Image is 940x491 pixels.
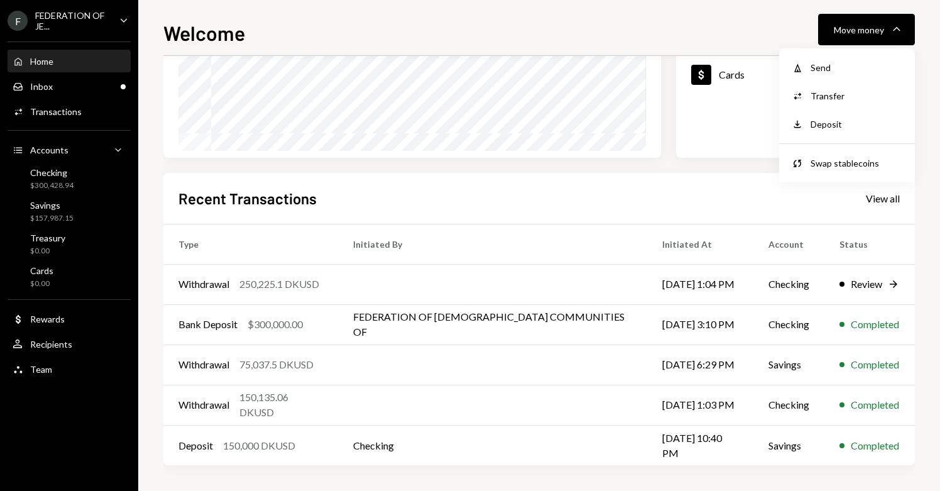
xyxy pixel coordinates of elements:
[338,425,647,465] td: Checking
[30,200,74,211] div: Savings
[851,438,899,453] div: Completed
[8,50,131,72] a: Home
[30,180,74,191] div: $300,428.94
[647,264,753,304] td: [DATE] 1:04 PM
[8,196,131,226] a: Savings$157,987.15
[811,89,902,102] div: Transfer
[30,106,82,117] div: Transactions
[223,438,295,453] div: 150,000 DKUSD
[719,69,745,80] div: Cards
[851,277,882,292] div: Review
[753,345,824,385] td: Savings
[30,233,65,243] div: Treasury
[647,345,753,385] td: [DATE] 6:29 PM
[8,229,131,259] a: Treasury$0.00
[8,138,131,161] a: Accounts
[30,81,53,92] div: Inbox
[753,385,824,425] td: Checking
[178,357,229,372] div: Withdrawal
[163,224,338,264] th: Type
[8,100,131,123] a: Transactions
[834,23,884,36] div: Move money
[8,11,28,31] div: F
[30,167,74,178] div: Checking
[647,425,753,465] td: [DATE] 10:40 PM
[178,438,213,453] div: Deposit
[30,339,72,350] div: Recipients
[866,191,900,205] a: View all
[30,56,53,67] div: Home
[163,20,245,45] h1: Welcome
[824,224,915,264] th: Status
[753,264,824,304] td: Checking
[866,192,900,205] div: View all
[811,157,902,170] div: Swap stablecoins
[248,317,303,332] div: $300,000.00
[818,14,915,45] button: Move money
[851,397,899,412] div: Completed
[647,304,753,345] td: [DATE] 3:10 PM
[811,118,902,131] div: Deposit
[647,385,753,425] td: [DATE] 1:03 PM
[239,390,323,420] div: 150,135.06 DKUSD
[753,425,824,465] td: Savings
[851,357,899,372] div: Completed
[851,317,899,332] div: Completed
[30,265,53,276] div: Cards
[178,188,317,209] h2: Recent Transactions
[676,53,915,96] a: Cards$0.00
[239,277,319,292] div: 250,225.1 DKUSD
[338,304,647,345] td: FEDERATION OF [DEMOGRAPHIC_DATA] COMMUNITIES OF
[8,358,131,380] a: Team
[8,163,131,194] a: Checking$300,428.94
[30,314,65,324] div: Rewards
[35,10,109,31] div: FEDERATION OF JE...
[8,307,131,330] a: Rewards
[753,304,824,345] td: Checking
[338,224,647,264] th: Initiated By
[178,277,229,292] div: Withdrawal
[647,224,753,264] th: Initiated At
[30,279,53,289] div: $0.00
[8,262,131,292] a: Cards$0.00
[30,246,65,257] div: $0.00
[30,213,74,224] div: $157,987.15
[178,397,229,412] div: Withdrawal
[811,61,902,74] div: Send
[239,357,314,372] div: 75,037.5 DKUSD
[30,364,52,375] div: Team
[753,224,824,264] th: Account
[178,317,238,332] div: Bank Deposit
[8,75,131,97] a: Inbox
[30,145,68,155] div: Accounts
[8,333,131,355] a: Recipients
